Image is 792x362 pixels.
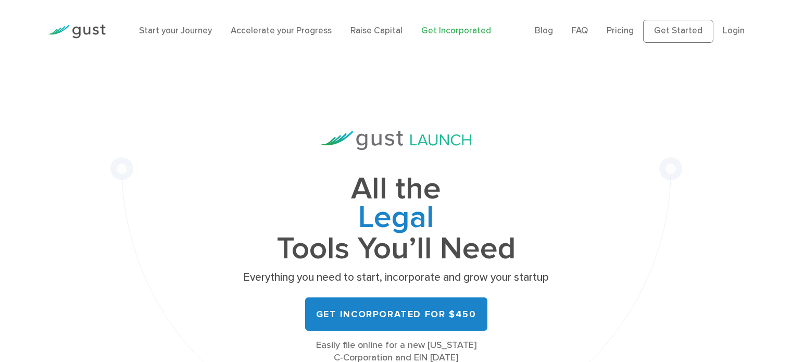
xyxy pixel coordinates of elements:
img: Gust Launch Logo [321,131,471,150]
img: Gust Logo [47,24,106,39]
a: Raise Capital [350,26,403,36]
a: Blog [535,26,553,36]
a: Pricing [607,26,634,36]
span: Legal [240,204,552,235]
p: Everything you need to start, incorporate and grow your startup [240,270,552,285]
a: FAQ [572,26,588,36]
a: Get Started [643,20,713,43]
h1: All the Tools You’ll Need [240,175,552,263]
a: Accelerate your Progress [231,26,332,36]
a: Get Incorporated [421,26,491,36]
a: Get Incorporated for $450 [305,297,487,331]
a: Login [723,26,745,36]
a: Start your Journey [139,26,212,36]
